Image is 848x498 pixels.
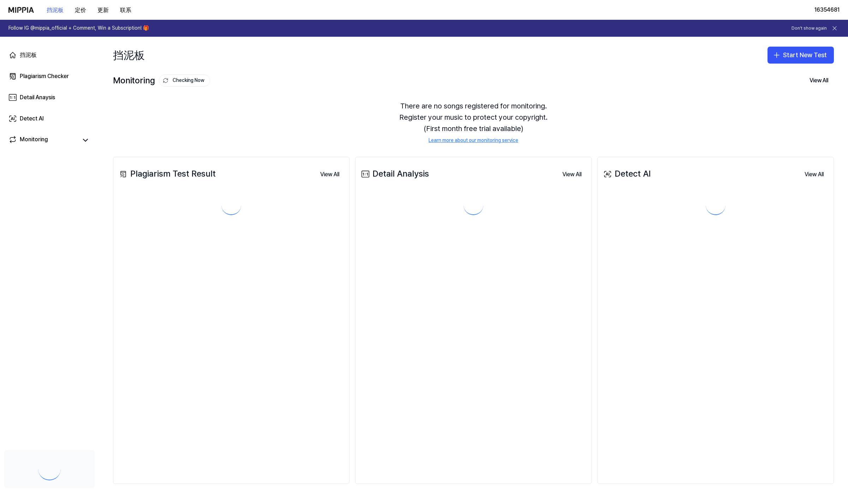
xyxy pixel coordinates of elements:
a: Detail Anaysis [4,89,95,106]
div: Detail Anaysis [20,93,55,102]
button: View All [799,167,829,182]
img: 商标 [8,7,34,13]
font: Detail Analysis [372,167,429,180]
button: 16354681 [814,6,840,14]
div: Plagiarism Checker [20,72,69,81]
a: 更新 [92,0,114,20]
div: 挡泥板 [20,51,37,59]
button: View All [804,73,834,88]
font: There are no songs registered for monitoring. Register your music to protect your copyright. (Fir... [399,100,548,134]
button: 更新 [92,3,114,17]
div: 挡泥板 [113,44,145,66]
font: Detect AI [615,167,651,180]
button: Start New Test [768,47,834,64]
a: Learn more about our monitoring service [429,137,518,144]
button: View All [315,167,345,182]
button: View All [557,167,587,182]
a: Monitoring [8,135,78,145]
button: Don't show again [792,25,827,31]
button: Checking Now [159,75,210,87]
h1: Follow IG @mippia_official + Comment, Win a Subscription! 🎁 [8,25,149,32]
button: 定价 [69,3,92,17]
font: Monitoring [113,74,155,87]
button: 联系 [114,3,137,17]
font: Plagiarism Test Result [130,167,216,180]
a: Detect AI [4,110,95,127]
div: Monitoring [20,135,48,145]
a: Plagiarism Checker [4,68,95,85]
a: 挡泥板 [4,47,95,64]
font: Start New Test [783,50,827,60]
button: 挡泥板 [41,3,69,17]
div: Detect AI [20,114,44,123]
font: Checking Now [173,77,204,84]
